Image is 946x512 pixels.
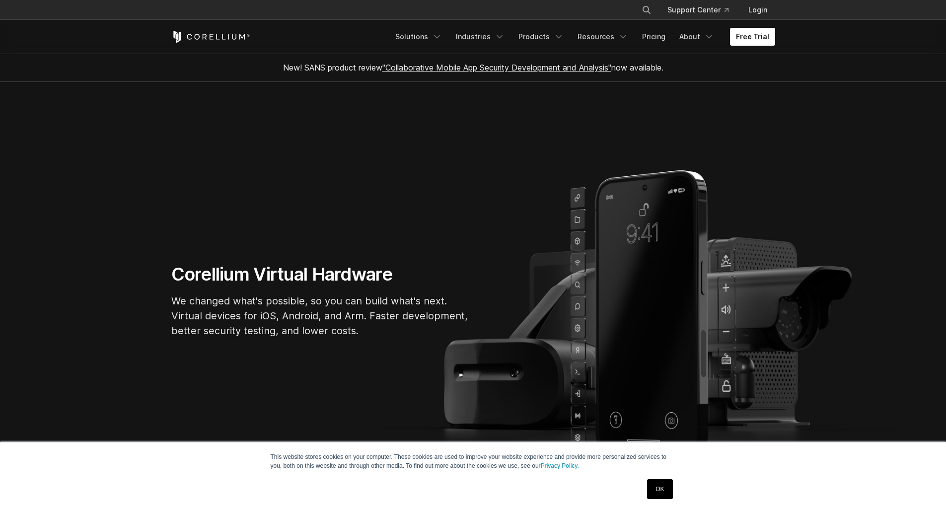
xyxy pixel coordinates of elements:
span: New! SANS product review now available. [283,63,663,73]
a: Corellium Home [171,31,250,43]
a: Products [512,28,570,46]
a: Industries [450,28,510,46]
p: This website stores cookies on your computer. These cookies are used to improve your website expe... [271,452,676,470]
a: Pricing [636,28,671,46]
div: Navigation Menu [389,28,775,46]
a: Login [740,1,775,19]
a: Support Center [659,1,736,19]
div: Navigation Menu [630,1,775,19]
a: Privacy Policy. [541,462,579,469]
a: "Collaborative Mobile App Security Development and Analysis" [382,63,611,73]
a: Solutions [389,28,448,46]
button: Search [638,1,655,19]
a: Resources [572,28,634,46]
a: Free Trial [730,28,775,46]
p: We changed what's possible, so you can build what's next. Virtual devices for iOS, Android, and A... [171,293,469,338]
h1: Corellium Virtual Hardware [171,263,469,286]
a: OK [647,479,672,499]
a: About [673,28,720,46]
